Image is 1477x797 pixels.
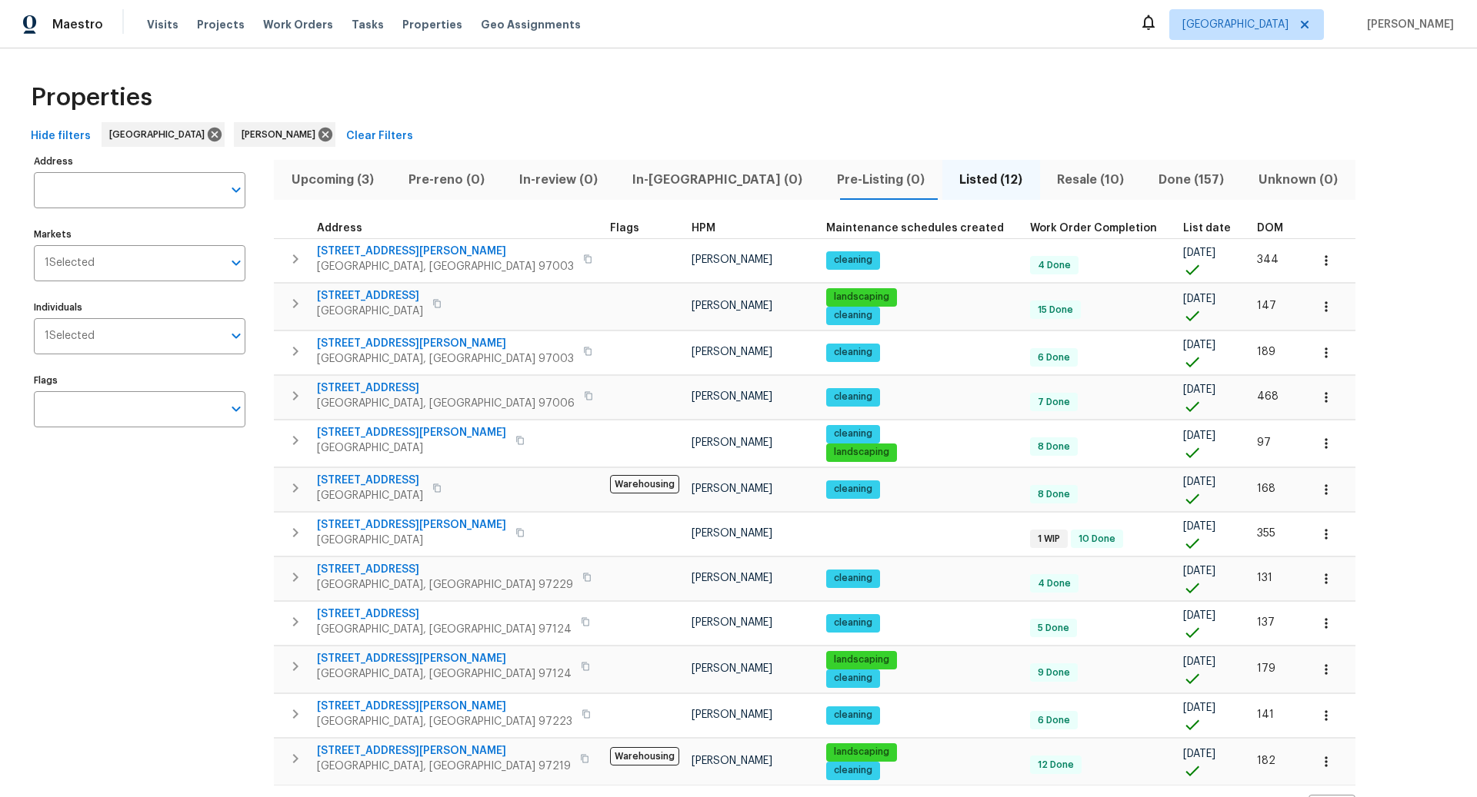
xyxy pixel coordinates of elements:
span: [STREET_ADDRESS][PERSON_NAME] [317,517,506,533]
span: cleaning [828,390,879,403]
span: [GEOGRAPHIC_DATA], [GEOGRAPHIC_DATA] 97124 [317,622,572,637]
span: cleaning [828,483,879,496]
span: [STREET_ADDRESS] [317,473,423,488]
span: Properties [402,17,462,32]
span: Maestro [52,17,103,32]
span: cleaning [828,427,879,440]
span: 12 Done [1032,759,1080,772]
span: [GEOGRAPHIC_DATA] [317,440,506,456]
span: 4 Done [1032,259,1077,272]
span: cleaning [828,672,879,685]
span: [GEOGRAPHIC_DATA] [109,127,211,142]
span: 6 Done [1032,351,1076,364]
span: Resale (10) [1049,169,1132,191]
span: Work Orders [263,17,333,32]
span: [PERSON_NAME] [242,127,322,142]
span: 189 [1257,347,1275,357]
span: Address [317,223,362,234]
span: 5 Done [1032,622,1075,635]
span: 344 [1257,254,1279,265]
span: [DATE] [1183,294,1215,304]
span: 1 Selected [45,257,95,270]
span: Flags [610,223,639,234]
label: Markets [34,230,245,239]
span: 8 Done [1032,440,1076,453]
span: [GEOGRAPHIC_DATA] [1182,17,1289,32]
span: 131 [1257,573,1272,583]
span: Upcoming (3) [283,169,382,191]
span: [GEOGRAPHIC_DATA], [GEOGRAPHIC_DATA] 97223 [317,714,572,729]
button: Clear Filters [340,122,419,151]
span: [GEOGRAPHIC_DATA], [GEOGRAPHIC_DATA] 97006 [317,396,575,411]
span: 182 [1257,755,1275,766]
span: [DATE] [1183,749,1215,759]
span: [PERSON_NAME] [692,437,772,448]
span: Projects [197,17,245,32]
span: [PERSON_NAME] [692,663,772,674]
div: [PERSON_NAME] [234,122,335,147]
span: 6 Done [1032,714,1076,727]
span: [PERSON_NAME] [692,301,772,311]
span: [PERSON_NAME] [692,573,772,583]
span: Work Order Completion [1030,223,1157,234]
span: [DATE] [1183,340,1215,350]
span: Clear Filters [346,127,413,146]
span: [GEOGRAPHIC_DATA] [317,533,506,548]
span: [PERSON_NAME] [692,254,772,265]
span: cleaning [828,254,879,267]
span: [DATE] [1183,702,1215,713]
span: 168 [1257,483,1275,494]
span: [DATE] [1183,610,1215,621]
span: 1 WIP [1032,533,1066,546]
span: [STREET_ADDRESS][PERSON_NAME] [317,743,571,759]
span: [STREET_ADDRESS][PERSON_NAME] [317,425,506,440]
span: [DATE] [1183,247,1215,258]
span: Listed (12) [952,169,1031,191]
span: landscaping [828,291,895,304]
span: Maintenance schedules created [826,223,1004,234]
span: 1 Selected [45,330,95,343]
span: [DATE] [1183,521,1215,532]
span: 15 Done [1032,304,1079,317]
span: 141 [1257,709,1274,720]
span: [GEOGRAPHIC_DATA], [GEOGRAPHIC_DATA] 97003 [317,351,574,367]
span: 147 [1257,301,1276,311]
span: [GEOGRAPHIC_DATA], [GEOGRAPHIC_DATA] 97124 [317,666,572,682]
span: List date [1183,223,1231,234]
span: [GEOGRAPHIC_DATA] [317,488,423,503]
span: Visits [147,17,178,32]
span: 468 [1257,391,1279,402]
span: landscaping [828,446,895,459]
span: Pre-Listing (0) [829,169,932,191]
span: DOM [1257,223,1283,234]
span: Geo Assignments [481,17,581,32]
span: landscaping [828,653,895,666]
label: Flags [34,376,245,385]
span: [GEOGRAPHIC_DATA] [317,304,423,319]
span: [PERSON_NAME] [692,483,772,494]
span: [PERSON_NAME] [692,617,772,628]
span: [DATE] [1183,430,1215,441]
span: In-[GEOGRAPHIC_DATA] (0) [624,169,810,191]
span: Hide filters [31,127,91,146]
div: [GEOGRAPHIC_DATA] [102,122,225,147]
label: Address [34,157,245,166]
span: Warehousing [610,747,679,765]
span: 137 [1257,617,1275,628]
span: [STREET_ADDRESS][PERSON_NAME] [317,651,572,666]
span: Done (157) [1151,169,1232,191]
button: Open [225,325,247,347]
span: [STREET_ADDRESS][PERSON_NAME] [317,699,572,714]
span: 9 Done [1032,666,1076,679]
span: 97 [1257,437,1271,448]
span: cleaning [828,709,879,722]
button: Open [225,398,247,420]
span: [PERSON_NAME] [692,528,772,539]
span: cleaning [828,572,879,585]
button: Open [225,252,247,274]
span: 355 [1257,528,1275,539]
span: cleaning [828,309,879,322]
span: cleaning [828,764,879,777]
span: 10 Done [1072,533,1122,546]
span: [DATE] [1183,384,1215,395]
